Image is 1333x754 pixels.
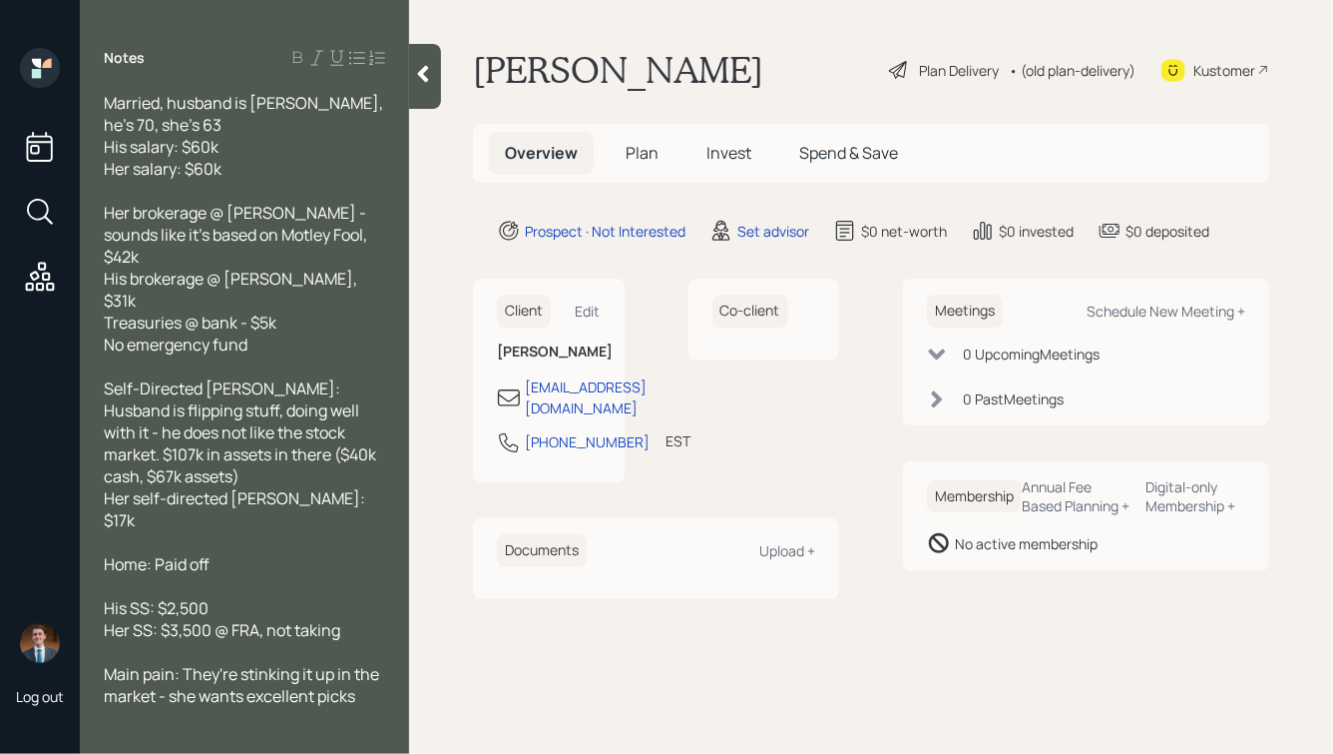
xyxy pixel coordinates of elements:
span: His SS: $2,500 [104,597,209,619]
div: Plan Delivery [919,60,999,81]
h6: Documents [497,534,587,567]
div: EST [666,430,690,451]
div: No active membership [955,533,1098,554]
div: [PHONE_NUMBER] [525,431,650,452]
span: Her self-directed [PERSON_NAME]: $17k [104,487,368,531]
span: His salary: $60k [104,136,219,158]
span: Married, husband is [PERSON_NAME], he's 70, she's 63 [104,92,386,136]
span: Spend & Save [799,142,898,164]
span: Home: Paid off [104,553,210,575]
div: Set advisor [737,221,809,242]
div: Annual Fee Based Planning + [1022,477,1130,515]
div: Log out [16,687,64,706]
h6: Co-client [712,295,788,328]
span: Invest [706,142,751,164]
img: hunter_neumayer.jpg [20,623,60,663]
div: [EMAIL_ADDRESS][DOMAIN_NAME] [525,377,647,418]
div: $0 invested [999,221,1074,242]
div: $0 deposited [1125,221,1209,242]
span: No emergency fund [104,334,247,356]
div: Digital-only Membership + [1146,477,1245,515]
div: Upload + [759,541,815,560]
span: Overview [505,142,578,164]
h6: Meetings [927,295,1003,328]
label: Notes [104,48,145,68]
div: Kustomer [1193,60,1255,81]
div: • (old plan-delivery) [1009,60,1135,81]
h6: [PERSON_NAME] [497,344,601,361]
span: Her salary: $60k [104,158,222,180]
div: $0 net-worth [861,221,947,242]
span: Her SS: $3,500 @ FRA, not taking [104,619,340,641]
span: His brokerage @ [PERSON_NAME], $31k [104,268,360,312]
span: Her brokerage @ [PERSON_NAME] - sounds like it's based on Motley Fool, $42k [104,202,370,268]
h6: Client [497,295,551,328]
span: Plan [626,142,659,164]
div: Schedule New Meeting + [1087,302,1245,321]
span: Main pain: They're stinking it up in the market - she wants excellent picks [104,663,382,707]
span: Self-Directed [PERSON_NAME]: Husband is flipping stuff, doing well with it - he does not like the... [104,377,379,487]
h1: [PERSON_NAME] [473,48,763,92]
span: Treasuries @ bank - $5k [104,312,276,334]
div: 0 Upcoming Meeting s [963,344,1100,365]
div: 0 Past Meeting s [963,388,1064,409]
div: Edit [576,302,601,321]
div: Prospect · Not Interested [525,221,685,242]
h6: Membership [927,480,1022,513]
